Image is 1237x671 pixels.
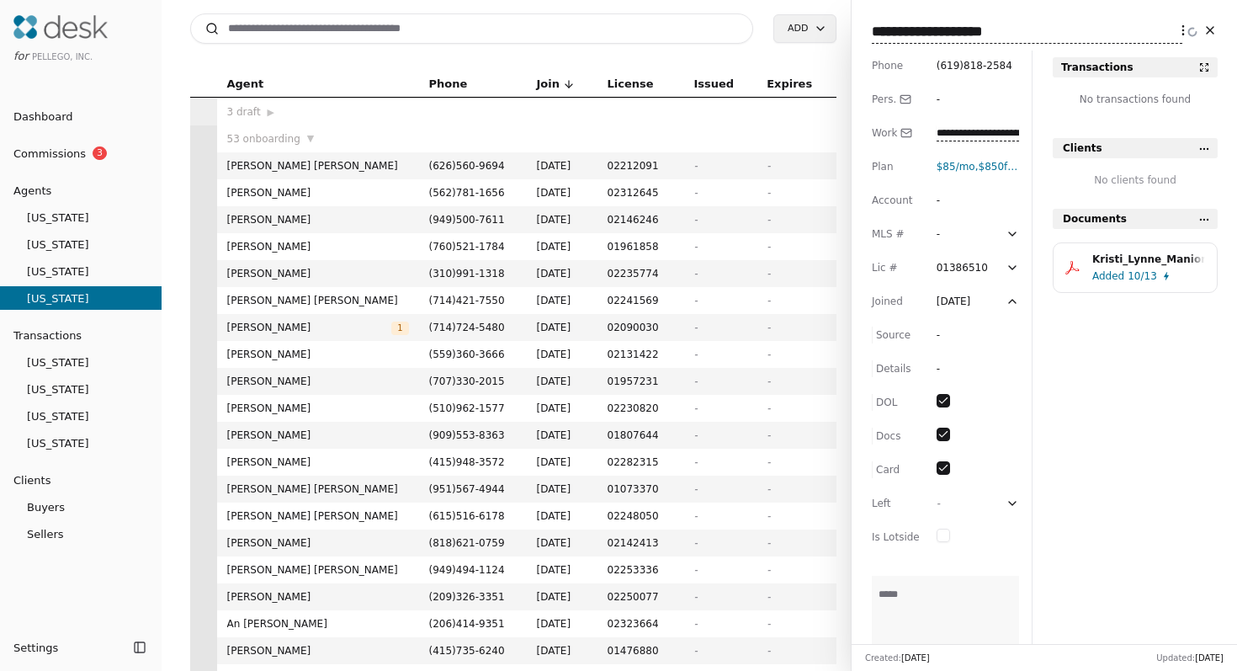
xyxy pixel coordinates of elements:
[767,618,770,630] span: -
[872,360,920,377] div: Details
[872,428,920,445] div: Docs
[429,322,505,333] span: ( 714 ) 724 - 5480
[227,184,409,201] span: [PERSON_NAME]
[767,483,770,495] span: -
[937,259,1002,276] div: 01386510
[872,192,920,209] div: Account
[429,645,505,657] span: ( 415 ) 735 - 6240
[608,238,674,255] span: 01961858
[537,400,587,417] span: [DATE]
[693,214,697,226] span: -
[1053,91,1218,118] div: No transactions found
[872,461,920,478] div: Card
[693,75,734,93] span: Issued
[767,456,770,468] span: -
[429,375,505,387] span: ( 707 ) 330 - 2015
[429,295,505,306] span: ( 714 ) 421 - 7550
[937,226,1002,242] div: -
[537,346,587,363] span: [DATE]
[227,508,409,525] span: [PERSON_NAME] [PERSON_NAME]
[767,160,770,172] span: -
[608,373,674,390] span: 01957231
[693,429,697,441] span: -
[537,562,587,578] span: [DATE]
[537,265,587,282] span: [DATE]
[767,645,770,657] span: -
[227,400,409,417] span: [PERSON_NAME]
[429,429,505,441] span: ( 909 ) 553 - 8363
[429,618,505,630] span: ( 206 ) 414 - 9351
[391,322,408,335] span: 1
[227,373,409,390] span: [PERSON_NAME]
[608,292,674,309] span: 02241569
[693,268,697,280] span: -
[693,591,697,603] span: -
[1092,268,1124,285] span: Added
[429,591,505,603] span: ( 209 ) 326 - 3351
[268,105,274,120] span: ▶
[537,319,587,336] span: [DATE]
[767,349,770,360] span: -
[608,588,674,605] span: 02250077
[872,125,920,141] div: Work
[537,481,587,498] span: [DATE]
[1053,242,1218,293] button: Kristi_Lynne_Manion_kristi_lynne_manion_gideon_sylvan.pdfAdded10/13
[537,535,587,551] span: [DATE]
[13,50,29,62] span: for
[1195,653,1224,663] span: [DATE]
[937,360,1019,377] div: -
[537,238,587,255] span: [DATE]
[608,265,674,282] span: 02235774
[537,642,587,659] span: [DATE]
[227,562,409,578] span: [PERSON_NAME] [PERSON_NAME]
[608,400,674,417] span: 02230820
[872,259,920,276] div: Lic #
[93,146,107,160] span: 3
[608,562,674,578] span: 02253336
[307,131,314,146] span: ▼
[429,187,505,199] span: ( 562 ) 781 - 1656
[693,295,697,306] span: -
[767,187,770,199] span: -
[227,615,409,632] span: An [PERSON_NAME]
[872,495,920,512] div: Left
[7,634,128,661] button: Settings
[979,161,1021,173] span: $850 fee
[537,588,587,605] span: [DATE]
[391,319,408,336] button: 1
[227,642,409,659] span: [PERSON_NAME]
[608,508,674,525] span: 02248050
[1092,251,1205,268] div: Kristi_Lynne_Manion_kristi_lynne_manion_gideon_sylvan.pdf
[693,564,697,576] span: -
[767,510,770,522] span: -
[227,265,409,282] span: [PERSON_NAME]
[429,160,505,172] span: ( 626 ) 560 - 9694
[537,292,587,309] span: [DATE]
[693,322,697,333] span: -
[767,75,812,93] span: Expires
[608,427,674,444] span: 01807644
[608,319,674,336] span: 02090030
[537,508,587,525] span: [DATE]
[693,537,697,549] span: -
[227,481,409,498] span: [PERSON_NAME] [PERSON_NAME]
[901,653,930,663] span: [DATE]
[767,429,770,441] span: -
[537,184,587,201] span: [DATE]
[872,327,920,343] div: Source
[937,327,967,343] div: -
[937,161,975,173] span: $85 /mo
[693,349,697,360] span: -
[227,238,409,255] span: [PERSON_NAME]
[937,293,971,310] div: [DATE]
[937,60,1012,72] span: ( 619 ) 818 - 2584
[767,402,770,414] span: -
[608,211,674,228] span: 02146246
[872,394,920,411] div: DOL
[537,211,587,228] span: [DATE]
[608,157,674,174] span: 02212091
[429,510,505,522] span: ( 615 ) 516 - 6178
[693,375,697,387] span: -
[1063,140,1102,157] span: Clients
[872,293,920,310] div: Joined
